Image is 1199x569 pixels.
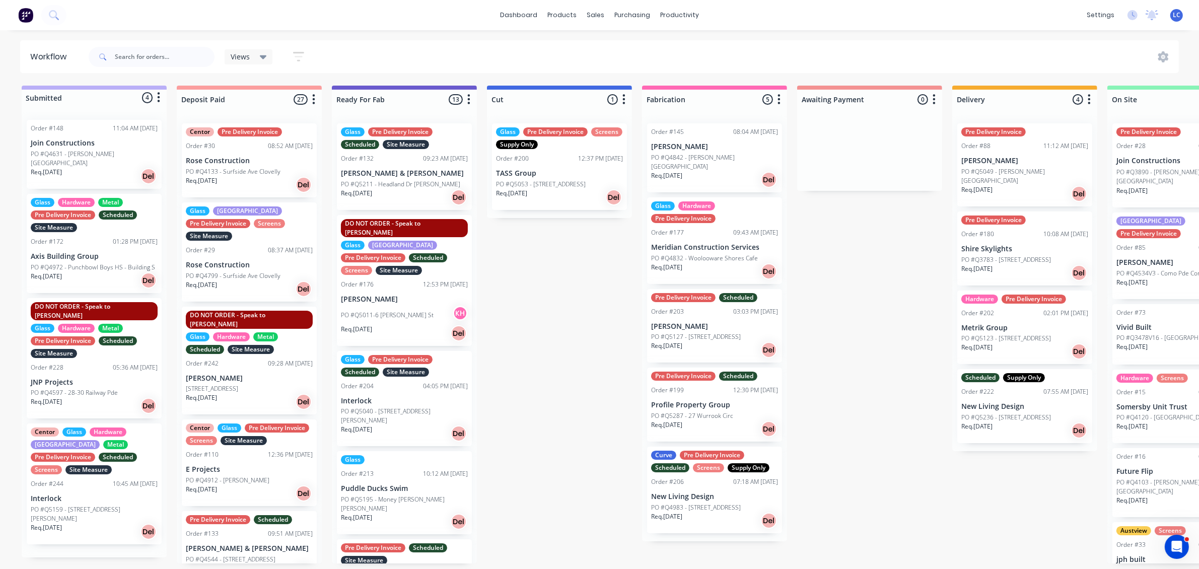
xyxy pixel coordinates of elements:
[957,369,1092,443] div: ScheduledSupply OnlyOrder #22207:55 AM [DATE]New Living DesignPO #Q5236 - [STREET_ADDRESS]Req.[DA...
[186,206,209,216] div: Glass
[1116,278,1148,287] p: Req. [DATE]
[186,485,217,494] p: Req. [DATE]
[761,342,777,358] div: Del
[245,423,309,433] div: Pre Delivery Invoice
[761,421,777,437] div: Del
[651,228,684,237] div: Order #177
[113,363,158,372] div: 05:36 AM [DATE]
[341,280,374,289] div: Order #176
[31,198,54,207] div: Glass
[341,407,468,425] p: PO #Q5040 - [STREET_ADDRESS][PERSON_NAME]
[582,8,609,23] div: sales
[341,397,468,405] p: Interlock
[496,189,527,198] p: Req. [DATE]
[98,198,123,207] div: Metal
[1071,422,1087,439] div: Del
[423,280,468,289] div: 12:53 PM [DATE]
[1116,308,1146,317] div: Order #73
[647,447,782,533] div: CurvePre Delivery InvoiceScheduledScreensSupply OnlyOrder #20607:18 AM [DATE]New Living DesignPO ...
[31,252,158,261] p: Axis Building Group
[186,127,214,136] div: Centor
[693,463,724,472] div: Screens
[961,255,1051,264] p: PO #Q3783 - [STREET_ADDRESS]
[383,140,429,149] div: Site Measure
[186,280,217,290] p: Req. [DATE]
[647,197,782,284] div: GlassHardwarePre Delivery InvoiceOrder #17709:43 AM [DATE]Meridian Construction ServicesPO #Q4832...
[186,544,313,553] p: [PERSON_NAME] & [PERSON_NAME]
[1071,186,1087,202] div: Del
[182,419,317,506] div: CentorGlassPre Delivery InvoiceScreensSite MeasureOrder #11012:36 PM [DATE]E ProjectsPO #Q4912 - ...
[31,324,54,333] div: Glass
[31,363,63,372] div: Order #228
[591,127,622,136] div: Screens
[647,123,782,192] div: Order #14508:04 AM [DATE][PERSON_NAME]PO #Q4842 - [PERSON_NAME][GEOGRAPHIC_DATA]Req.[DATE]Del
[651,411,733,420] p: PO #Q5287 - 27 Wurrook Circ
[961,264,993,273] p: Req. [DATE]
[341,180,460,189] p: PO #Q5211 - Headland Dr [PERSON_NAME]
[1157,374,1188,383] div: Screens
[680,451,744,460] div: Pre Delivery Invoice
[341,266,372,275] div: Screens
[140,272,157,289] div: Del
[651,372,716,381] div: Pre Delivery Invoice
[1116,452,1146,461] div: Order #16
[186,311,313,329] div: DO NOT ORDER - Speak to [PERSON_NAME]
[1116,540,1146,549] div: Order #33
[651,332,741,341] p: PO #Q5127 - [STREET_ADDRESS]
[186,529,219,538] div: Order #133
[423,382,468,391] div: 04:05 PM [DATE]
[1003,373,1045,382] div: Supply Only
[341,169,468,178] p: [PERSON_NAME] & [PERSON_NAME]
[368,355,433,364] div: Pre Delivery Invoice
[957,211,1092,286] div: Pre Delivery InvoiceOrder #18010:08 AM [DATE]Shire SkylightsPO #Q3783 - [STREET_ADDRESS]Req.[DATE...
[341,355,365,364] div: Glass
[341,495,468,513] p: PO #Q5195 - Money [PERSON_NAME] [PERSON_NAME]
[651,201,675,210] div: Glass
[186,141,215,151] div: Order #30
[31,465,62,474] div: Screens
[1165,535,1189,559] iframe: Intercom live chat
[368,127,433,136] div: Pre Delivery Invoice
[1116,141,1146,151] div: Order #28
[341,189,372,198] p: Req. [DATE]
[651,512,682,521] p: Req. [DATE]
[186,423,214,433] div: Centor
[182,123,317,197] div: CentorPre Delivery InvoiceOrder #3008:52 AM [DATE]Rose ConstructionPO #Q4133 - Surfside Ave Clove...
[1082,8,1119,23] div: settings
[99,210,137,220] div: Scheduled
[31,272,62,281] p: Req. [DATE]
[651,401,778,409] p: Profile Property Group
[733,228,778,237] div: 09:43 AM [DATE]
[451,325,467,341] div: Del
[31,453,95,462] div: Pre Delivery Invoice
[186,271,280,280] p: PO #Q4799 - Surfside Ave Clovelly
[376,266,422,275] div: Site Measure
[651,243,778,252] p: Meridian Construction Services
[961,157,1088,165] p: [PERSON_NAME]
[341,154,374,163] div: Order #132
[961,230,994,239] div: Order #180
[186,261,313,269] p: Rose Construction
[254,219,285,228] div: Screens
[186,176,217,185] p: Req. [DATE]
[341,455,365,464] div: Glass
[186,359,219,368] div: Order #242
[113,479,158,488] div: 10:45 AM [DATE]
[961,216,1026,225] div: Pre Delivery Invoice
[186,157,313,165] p: Rose Construction
[651,451,676,460] div: Curve
[961,245,1088,253] p: Shire Skylights
[1116,496,1148,505] p: Req. [DATE]
[542,8,582,23] div: products
[31,210,95,220] div: Pre Delivery Invoice
[651,153,778,171] p: PO #Q4842 - [PERSON_NAME][GEOGRAPHIC_DATA]
[1116,127,1181,136] div: Pre Delivery Invoice
[18,8,33,23] img: Factory
[733,127,778,136] div: 08:04 AM [DATE]
[368,241,437,250] div: [GEOGRAPHIC_DATA]
[341,484,468,493] p: Puddle Ducks Swim
[719,293,757,302] div: Scheduled
[186,167,280,176] p: PO #Q4133 - Surfside Ave Clovelly
[651,322,778,331] p: [PERSON_NAME]
[99,453,137,462] div: Scheduled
